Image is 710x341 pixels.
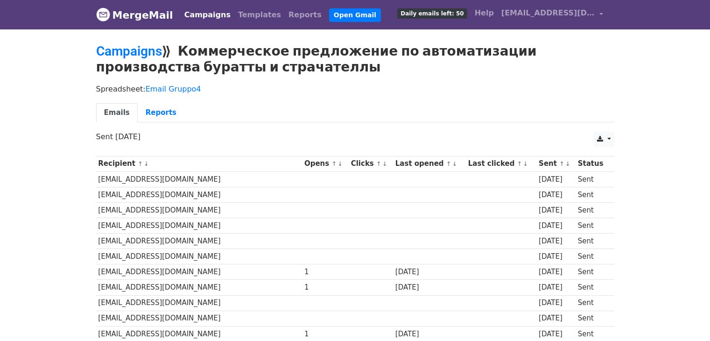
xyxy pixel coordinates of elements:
div: [DATE] [395,329,464,340]
a: Templates [234,6,285,24]
a: ↓ [452,160,457,167]
h2: ⟫ Коммерческое предложение по автоматизации производства буратты и страчателлы [96,43,614,75]
th: Status [576,156,609,171]
a: ↓ [382,160,387,167]
td: [EMAIL_ADDRESS][DOMAIN_NAME] [96,311,302,326]
a: ↑ [559,160,564,167]
td: Sent [576,171,609,187]
div: [DATE] [539,329,573,340]
th: Recipient [96,156,302,171]
td: Sent [576,202,609,218]
a: Email Gruppo4 [146,85,201,93]
td: Sent [576,218,609,234]
td: [EMAIL_ADDRESS][DOMAIN_NAME] [96,234,302,249]
div: [DATE] [539,282,573,293]
div: [DATE] [539,267,573,277]
th: Clicks [349,156,393,171]
a: Campaigns [96,43,162,59]
a: Daily emails left: 50 [394,4,471,22]
th: Last opened [393,156,466,171]
a: Reports [138,103,184,122]
td: Sent [576,249,609,264]
th: Sent [536,156,576,171]
div: 1 [304,267,346,277]
th: Opens [302,156,349,171]
a: MergeMail [96,5,173,25]
span: [EMAIL_ADDRESS][DOMAIN_NAME] [501,7,595,19]
td: [EMAIL_ADDRESS][DOMAIN_NAME] [96,264,302,280]
td: Sent [576,295,609,311]
a: ↓ [337,160,343,167]
div: [DATE] [395,267,464,277]
div: 1 [304,329,346,340]
div: [DATE] [539,251,573,262]
a: ↑ [138,160,143,167]
div: 1 [304,282,346,293]
p: Spreadsheet: [96,84,614,94]
td: Sent [576,311,609,326]
div: [DATE] [539,174,573,185]
div: [DATE] [539,298,573,308]
div: [DATE] [539,190,573,200]
a: ↑ [331,160,337,167]
span: Daily emails left: 50 [397,8,467,19]
img: MergeMail logo [96,7,110,21]
td: Sent [576,280,609,295]
td: [EMAIL_ADDRESS][DOMAIN_NAME] [96,187,302,202]
div: [DATE] [539,236,573,247]
a: ↓ [565,160,570,167]
td: [EMAIL_ADDRESS][DOMAIN_NAME] [96,202,302,218]
a: Help [471,4,498,22]
td: [EMAIL_ADDRESS][DOMAIN_NAME] [96,249,302,264]
a: Emails [96,103,138,122]
td: [EMAIL_ADDRESS][DOMAIN_NAME] [96,280,302,295]
div: [DATE] [395,282,464,293]
td: [EMAIL_ADDRESS][DOMAIN_NAME] [96,171,302,187]
td: [EMAIL_ADDRESS][DOMAIN_NAME] [96,218,302,234]
td: [EMAIL_ADDRESS][DOMAIN_NAME] [96,295,302,311]
a: Campaigns [181,6,234,24]
div: [DATE] [539,313,573,324]
a: ↓ [144,160,149,167]
a: ↑ [446,160,451,167]
p: Sent [DATE] [96,132,614,142]
a: Open Gmail [329,8,381,22]
td: Sent [576,234,609,249]
th: Last clicked [466,156,536,171]
a: [EMAIL_ADDRESS][DOMAIN_NAME] [498,4,607,26]
div: [DATE] [539,205,573,216]
div: [DATE] [539,220,573,231]
a: ↑ [517,160,522,167]
a: ↑ [376,160,381,167]
a: Reports [285,6,325,24]
td: Sent [576,264,609,280]
td: Sent [576,187,609,202]
a: ↓ [523,160,528,167]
